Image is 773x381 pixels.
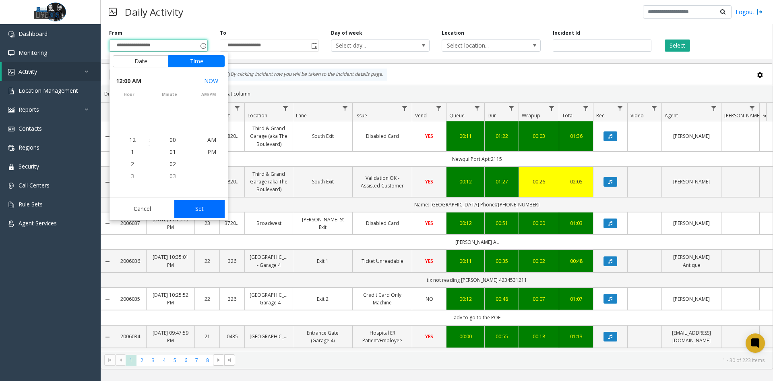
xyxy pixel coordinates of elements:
a: 22 [200,295,215,303]
span: hour [110,92,149,98]
a: 0435 [225,333,240,340]
span: Call Centers [19,181,50,189]
a: Activity [2,62,101,81]
a: 00:12 [451,219,480,227]
a: 2006035 [119,295,141,303]
a: 482020 [225,132,240,140]
div: 01:13 [564,333,588,340]
a: YES [417,219,441,227]
a: YES [417,178,441,185]
span: Monitoring [19,49,47,56]
span: 03 [169,172,176,180]
span: PM [207,148,216,156]
span: Rec. [596,112,606,119]
a: [PERSON_NAME] [667,295,716,303]
label: Incident Id [553,29,580,37]
span: Page 2 [136,355,147,366]
span: Page 3 [148,355,159,366]
a: 00:51 [490,219,514,227]
a: [PERSON_NAME] [667,178,716,185]
a: 22 [200,257,215,265]
span: Issue [355,112,367,119]
a: 482020 [225,178,240,185]
img: 'icon' [8,31,14,37]
span: Toggle popup [310,40,318,51]
a: 02:05 [564,178,588,185]
span: 1 [131,148,134,156]
span: Wrapup [522,112,540,119]
a: NO [417,295,441,303]
a: Disabled Card [358,219,407,227]
a: Lot Filter Menu [232,103,243,114]
div: 00:00 [524,219,554,227]
div: 01:22 [490,132,514,140]
span: Agent Services [19,219,57,227]
span: Reports [19,106,39,113]
span: Page 8 [202,355,213,366]
button: Set [174,200,225,218]
span: [PERSON_NAME] [724,112,761,119]
a: Entrance Gate (Garage 4) [298,329,347,344]
h3: Daily Activity [121,2,187,22]
span: Total [562,112,574,119]
span: NO [426,296,433,302]
a: Third & Grand Garage (aka The Boulevard) [250,170,288,194]
a: 326 [225,257,240,265]
a: 00:12 [451,178,480,185]
a: [DATE] 10:35:01 PM [151,253,190,269]
a: [EMAIL_ADDRESS][DOMAIN_NAME] [667,329,716,344]
button: Cancel [113,200,172,218]
a: 00:07 [524,295,554,303]
a: Disabled Card [358,132,407,140]
span: Page 5 [169,355,180,366]
a: Collapse Details [101,258,114,265]
a: [PERSON_NAME] [667,132,716,140]
span: Location Management [19,87,78,94]
a: 00:11 [451,257,480,265]
a: [PERSON_NAME] St Exit [298,216,347,231]
a: 00:02 [524,257,554,265]
a: Collapse Details [101,133,114,140]
a: 00:35 [490,257,514,265]
span: Dashboard [19,30,48,37]
a: Rec. Filter Menu [615,103,626,114]
span: YES [425,220,433,227]
a: 01:03 [564,219,588,227]
a: Third & Grand Garage (aka The Boulevard) [250,125,288,148]
a: 21 [200,333,215,340]
span: Page 7 [191,355,202,366]
img: 'icon' [8,202,14,208]
img: 'icon' [8,50,14,56]
a: Hospital ER Patient/Employee [358,329,407,344]
a: South Exit [298,178,347,185]
span: Go to the last page [226,357,233,363]
div: 00:18 [524,333,554,340]
a: 01:27 [490,178,514,185]
a: [GEOGRAPHIC_DATA] [250,333,288,340]
a: Vend Filter Menu [434,103,444,114]
span: AM [207,136,216,144]
a: Broadwest [250,219,288,227]
a: 01:07 [564,295,588,303]
span: Go to the last page [224,354,235,366]
a: 00:12 [451,295,480,303]
a: [PERSON_NAME] Antique [667,253,716,269]
div: Drag a column header and drop it here to group by that column [101,87,773,101]
span: Regions [19,144,39,151]
div: 00:48 [564,257,588,265]
a: Collapse Details [101,296,114,302]
img: 'icon' [8,107,14,113]
a: Lane Filter Menu [340,103,351,114]
div: : [149,136,150,144]
a: 2006036 [119,257,141,265]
